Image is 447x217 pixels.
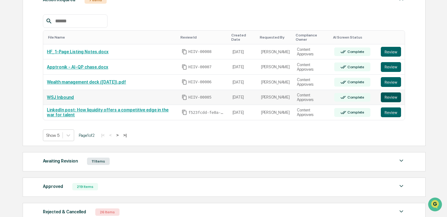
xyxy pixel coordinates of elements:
a: HF_ 1-Page Listing Notes.docx [47,49,108,54]
div: Toggle SortBy [48,35,175,39]
button: >| [121,133,128,138]
div: Complete [346,65,364,69]
span: Data Lookup [12,89,39,95]
a: 🖐️Preclearance [4,75,42,86]
td: [DATE] [229,59,257,75]
td: Content Approvers [293,75,331,90]
span: HIIV-00006 [188,80,212,84]
a: Apptronik - AI-QP chase.docx [47,65,108,69]
td: [PERSON_NAME] [257,75,294,90]
img: 1746055101610-c473b297-6a78-478c-a979-82029cc54cd1 [6,47,17,58]
div: Toggle SortBy [260,35,291,39]
a: 🔎Data Lookup [4,86,41,97]
td: [PERSON_NAME] [257,105,294,120]
span: Copy Id [182,79,187,85]
img: caret [398,182,405,190]
td: [DATE] [229,105,257,120]
span: Copy Id [182,95,187,100]
td: [PERSON_NAME] [257,59,294,75]
div: Toggle SortBy [296,33,328,42]
span: Copy Id [182,49,187,54]
button: Review [381,107,401,117]
div: 11 Items [87,158,110,165]
span: HIIV-00008 [188,49,212,54]
button: Review [381,92,401,102]
div: 🔎 [6,89,11,94]
p: How can we help? [6,13,112,23]
a: Wealth management deck ([DATE]).pdf [47,80,126,84]
span: Copy Id [182,64,187,70]
span: Page 1 of 2 [79,133,95,138]
button: Review [381,77,401,87]
button: < [108,133,114,138]
div: 🗄️ [44,78,49,83]
td: Content Approvers [293,105,331,120]
td: Content Approvers [293,44,331,60]
button: > [114,133,120,138]
a: LinkedIn post: How liquidity offers a competitive edge in the war for talent [47,107,169,117]
div: Complete [346,95,364,99]
div: Toggle SortBy [231,33,255,42]
span: Attestations [51,77,76,83]
button: Review [381,47,401,57]
td: [DATE] [229,90,257,105]
div: Toggle SortBy [382,35,402,39]
a: WSJ Inbound [47,95,74,100]
a: 🗄️Attestations [42,75,78,86]
div: Toggle SortBy [333,35,375,39]
button: Review [381,62,401,72]
div: 26 Items [95,208,119,216]
td: Content Approvers [293,90,331,105]
div: Toggle SortBy [180,35,226,39]
div: Rejected & Cancelled [43,208,86,216]
span: HIIV-00005 [188,95,212,100]
span: Pylon [61,104,74,108]
img: caret [398,157,405,164]
td: [PERSON_NAME] [257,44,294,60]
button: Start new chat [104,49,112,56]
div: We're available if you need us! [21,53,78,58]
span: Preclearance [12,77,40,83]
a: Powered byPylon [43,103,74,108]
button: |< [99,133,106,138]
span: Copy Id [182,110,187,115]
div: Complete [346,80,364,84]
img: caret [398,208,405,215]
span: HIIV-00007 [188,65,212,69]
td: [PERSON_NAME] [257,90,294,105]
td: Content Approvers [293,59,331,75]
div: Complete [346,50,364,54]
span: f523fcdd-fe0a-4d70-aff0-2c119d2ece14 [188,110,225,115]
iframe: Open customer support [427,197,444,213]
div: 219 Items [72,183,98,190]
td: [DATE] [229,44,257,60]
div: Start new chat [21,47,100,53]
td: [DATE] [229,75,257,90]
div: 🖐️ [6,78,11,83]
div: Complete [346,110,364,114]
div: Approved [43,182,63,190]
div: Awaiting Revision [43,157,78,165]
